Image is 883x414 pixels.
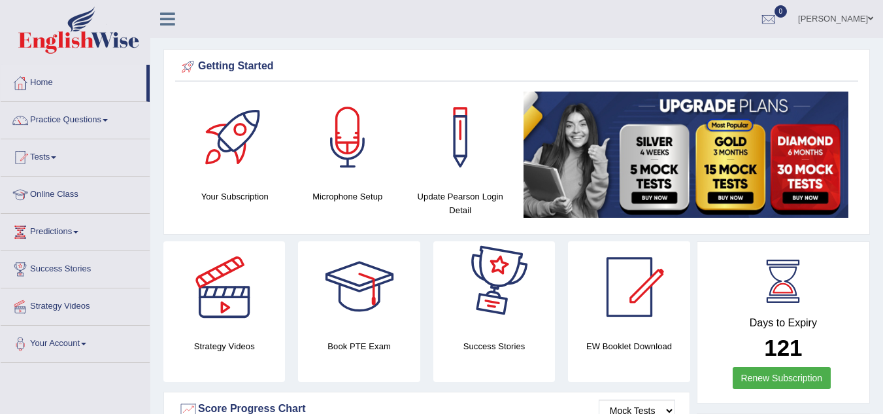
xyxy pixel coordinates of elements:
[764,335,802,360] b: 121
[298,190,398,203] h4: Microphone Setup
[163,339,285,353] h4: Strategy Videos
[433,339,555,353] h4: Success Stories
[1,139,150,172] a: Tests
[524,92,849,218] img: small5.jpg
[775,5,788,18] span: 0
[1,102,150,135] a: Practice Questions
[1,214,150,247] a: Predictions
[733,367,831,389] a: Renew Subscription
[712,317,855,329] h4: Days to Expiry
[185,190,285,203] h4: Your Subscription
[298,339,420,353] h4: Book PTE Exam
[178,57,855,77] div: Getting Started
[410,190,510,217] h4: Update Pearson Login Detail
[1,177,150,209] a: Online Class
[568,339,690,353] h4: EW Booklet Download
[1,65,146,97] a: Home
[1,288,150,321] a: Strategy Videos
[1,251,150,284] a: Success Stories
[1,326,150,358] a: Your Account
